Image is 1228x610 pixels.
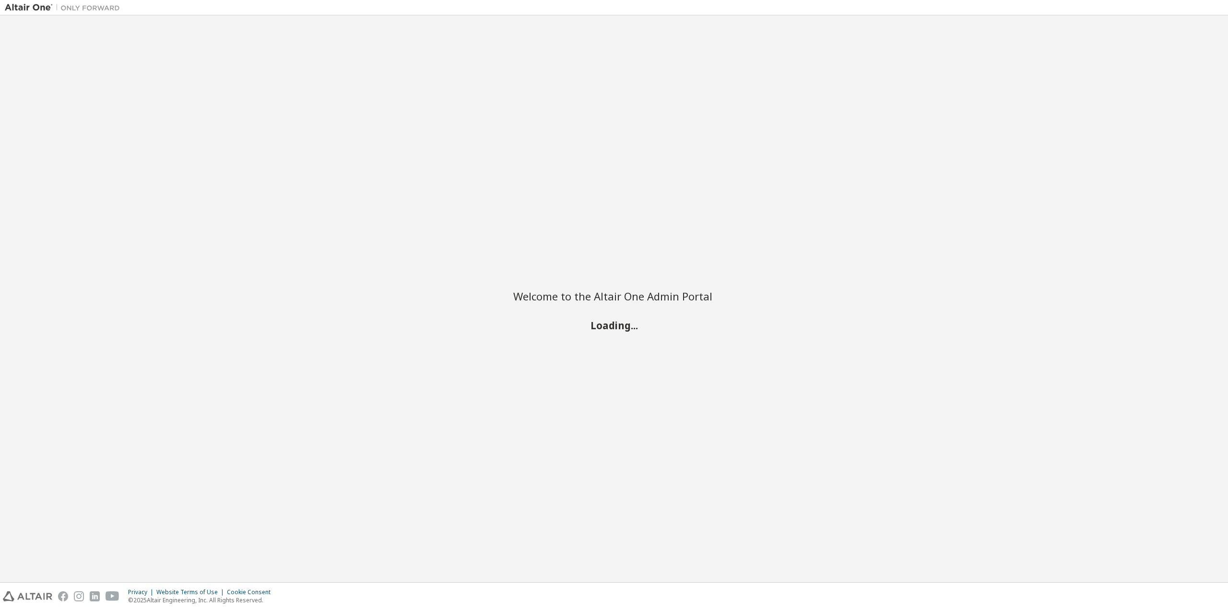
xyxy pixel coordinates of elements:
[3,591,52,601] img: altair_logo.svg
[5,3,125,12] img: Altair One
[156,588,227,596] div: Website Terms of Use
[513,319,715,331] h2: Loading...
[106,591,119,601] img: youtube.svg
[128,596,276,604] p: © 2025 Altair Engineering, Inc. All Rights Reserved.
[74,591,84,601] img: instagram.svg
[90,591,100,601] img: linkedin.svg
[227,588,276,596] div: Cookie Consent
[58,591,68,601] img: facebook.svg
[128,588,156,596] div: Privacy
[513,289,715,303] h2: Welcome to the Altair One Admin Portal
